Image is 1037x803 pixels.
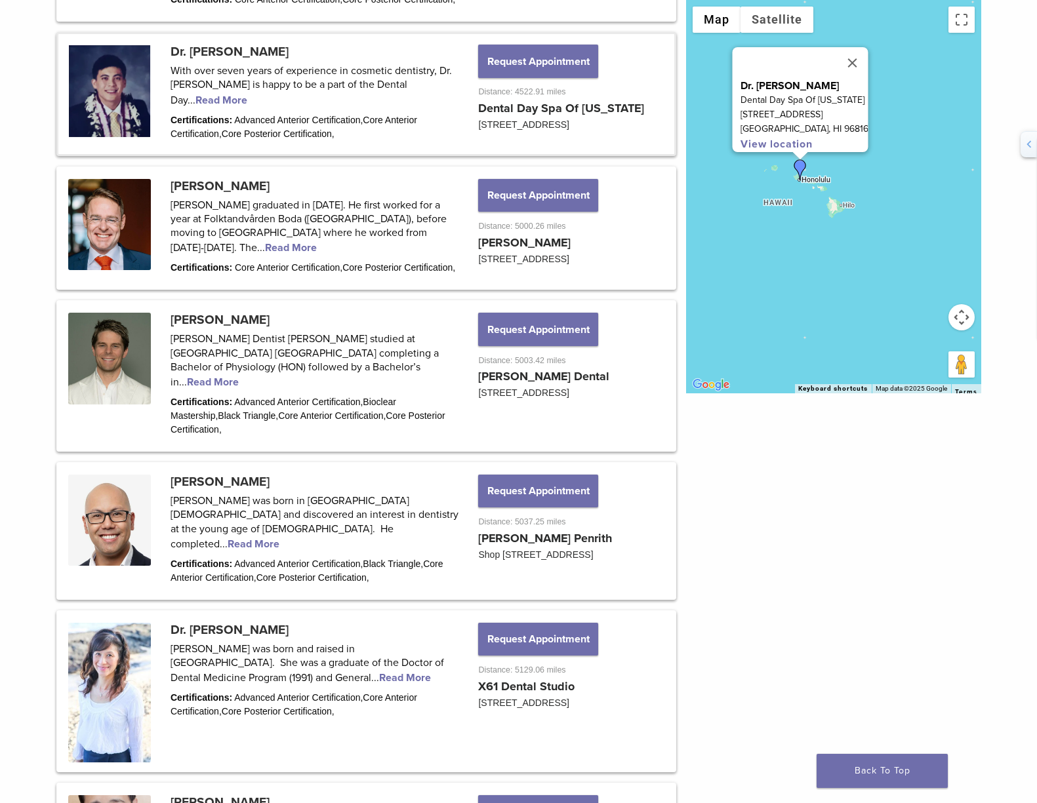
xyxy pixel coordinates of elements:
[689,376,733,393] a: Open this area in Google Maps (opens a new window)
[948,351,975,378] button: Drag Pegman onto the map to open Street View
[798,384,868,393] button: Keyboard shortcuts
[836,47,868,79] button: Close
[948,304,975,330] button: Map camera controls
[478,45,598,77] button: Request Appointment
[740,93,868,108] p: Dental Day Spa Of [US_STATE]
[741,7,813,33] button: Show satellite imagery
[948,7,975,33] button: Toggle fullscreen view
[876,385,947,392] span: Map data ©2025 Google
[740,79,868,93] p: Dr. [PERSON_NAME]
[689,376,733,393] img: Google
[478,475,598,507] button: Request Appointment
[740,122,868,136] p: [GEOGRAPHIC_DATA], HI 96816
[478,179,598,212] button: Request Appointment
[740,108,868,122] p: [STREET_ADDRESS]
[478,313,598,345] button: Request Appointment
[790,159,811,180] div: Dr. Kris Nip
[955,388,977,396] a: Terms (opens in new tab)
[478,623,598,656] button: Request Appointment
[740,138,812,151] a: View location
[693,7,741,33] button: Show street map
[817,754,948,788] a: Back To Top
